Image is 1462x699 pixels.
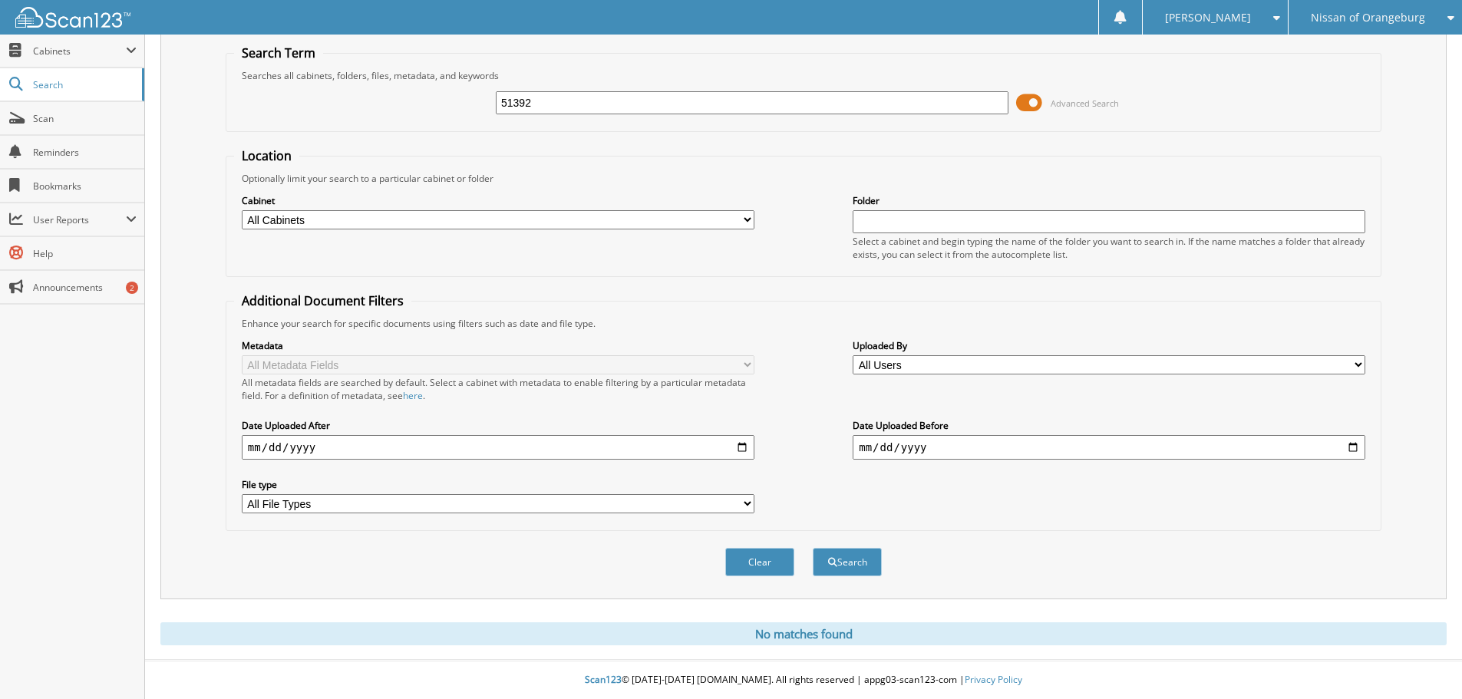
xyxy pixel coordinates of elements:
span: Help [33,247,137,260]
a: here [403,389,423,402]
input: start [242,435,754,460]
span: Search [33,78,134,91]
div: 2 [126,282,138,294]
label: Date Uploaded After [242,419,754,432]
span: Bookmarks [33,180,137,193]
span: [PERSON_NAME] [1165,13,1251,22]
span: Advanced Search [1051,97,1119,109]
button: Clear [725,548,794,576]
div: Select a cabinet and begin typing the name of the folder you want to search in. If the name match... [853,235,1365,261]
label: File type [242,478,754,491]
div: No matches found [160,622,1447,645]
legend: Location [234,147,299,164]
input: end [853,435,1365,460]
legend: Search Term [234,45,323,61]
legend: Additional Document Filters [234,292,411,309]
div: Searches all cabinets, folders, files, metadata, and keywords [234,69,1373,82]
label: Folder [853,194,1365,207]
span: Scan123 [585,673,622,686]
span: User Reports [33,213,126,226]
span: Scan [33,112,137,125]
img: scan123-logo-white.svg [15,7,130,28]
div: Enhance your search for specific documents using filters such as date and file type. [234,317,1373,330]
label: Uploaded By [853,339,1365,352]
span: Announcements [33,281,137,294]
label: Cabinet [242,194,754,207]
a: Privacy Policy [965,673,1022,686]
label: Date Uploaded Before [853,419,1365,432]
span: Cabinets [33,45,126,58]
div: Optionally limit your search to a particular cabinet or folder [234,172,1373,185]
span: Reminders [33,146,137,159]
div: All metadata fields are searched by default. Select a cabinet with metadata to enable filtering b... [242,376,754,402]
div: © [DATE]-[DATE] [DOMAIN_NAME]. All rights reserved | appg03-scan123-com | [145,661,1462,699]
label: Metadata [242,339,754,352]
span: Nissan of Orangeburg [1311,13,1425,22]
button: Search [813,548,882,576]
